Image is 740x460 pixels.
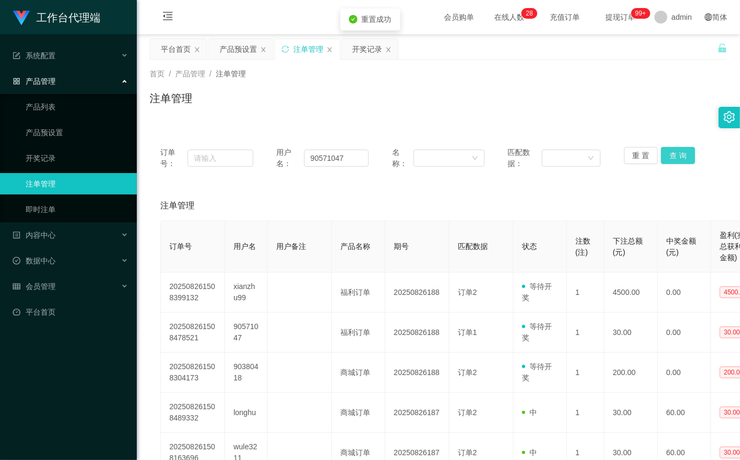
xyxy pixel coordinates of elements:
td: 90380418 [225,353,268,393]
td: 202508261508399132 [161,272,225,313]
td: 0.00 [658,353,711,393]
td: 1 [567,272,604,313]
span: / [169,69,171,78]
span: 中 [522,448,537,457]
span: 系统配置 [13,51,56,60]
span: 用户名 [233,242,256,251]
input: 请输入 [304,150,369,167]
td: 60.00 [658,393,711,433]
span: 在线人数 [489,13,529,21]
span: 内容中心 [13,231,56,239]
span: 订单2 [458,448,477,457]
td: 4500.00 [604,272,658,313]
td: 福利订单 [332,272,385,313]
sup: 28 [521,8,537,19]
h1: 工作台代理端 [36,1,100,35]
td: 200.00 [604,353,658,393]
i: 图标: close [194,46,200,53]
td: 20250826188 [385,313,449,353]
span: 状态 [522,242,537,251]
img: logo.9652507e.png [13,11,30,26]
span: 数据中心 [13,256,56,265]
i: 图标: form [13,52,20,59]
div: 注单管理 [293,39,323,59]
span: 会员管理 [13,282,56,291]
span: 名称： [392,147,414,169]
i: 图标: setting [723,111,735,123]
span: 提现订单 [600,13,641,21]
td: 30.00 [604,313,658,353]
span: 期号 [394,242,409,251]
span: 等待开奖 [522,282,552,302]
button: 重 置 [624,147,658,164]
a: 图标: dashboard平台首页 [13,301,128,323]
span: / [209,69,212,78]
span: 用户备注 [276,242,306,251]
i: 图标: down [588,155,594,162]
td: 福利订单 [332,313,385,353]
a: 产品列表 [26,96,128,118]
i: 图标: profile [13,231,20,239]
i: 图标: appstore-o [13,77,20,85]
a: 产品预设置 [26,122,128,143]
td: longhu [225,393,268,433]
span: 等待开奖 [522,362,552,382]
i: 图标: unlock [718,43,727,53]
a: 即时注单 [26,199,128,220]
span: 等待开奖 [522,322,552,342]
i: 图标: sync [282,45,289,53]
td: 1 [567,393,604,433]
span: 注数(注) [575,237,590,256]
span: 中 [522,408,537,417]
span: 订单1 [458,328,477,337]
i: 图标: table [13,283,20,290]
td: 30.00 [604,393,658,433]
td: 0.00 [658,272,711,313]
td: 90571047 [225,313,268,353]
span: 下注总额(元) [613,237,643,256]
i: 图标: menu-fold [150,1,186,35]
span: 产品管理 [175,69,205,78]
a: 工作台代理端 [13,13,100,21]
td: 商城订单 [332,393,385,433]
span: 重置成功 [362,15,392,24]
span: 匹配数据 [458,242,488,251]
span: 订单号： [160,147,188,169]
td: 1 [567,353,604,393]
td: 商城订单 [332,353,385,393]
span: 产品名称 [340,242,370,251]
td: 1 [567,313,604,353]
i: 图标: close [385,46,392,53]
sup: 972 [631,8,650,19]
td: 20250826188 [385,353,449,393]
i: 图标: close [260,46,267,53]
td: 202508261508304173 [161,353,225,393]
td: 20250826188 [385,272,449,313]
i: icon: check-circle [349,15,357,24]
span: 订单2 [458,288,477,297]
div: 产品预设置 [220,39,257,59]
td: xianzhu99 [225,272,268,313]
button: 查 询 [661,147,695,164]
span: 注单管理 [160,199,194,212]
td: 202508261508489332 [161,393,225,433]
input: 请输入 [188,150,253,167]
h1: 注单管理 [150,90,192,106]
a: 注单管理 [26,173,128,194]
span: 用户名： [276,147,304,169]
td: 202508261508478521 [161,313,225,353]
span: 首页 [150,69,165,78]
i: 图标: close [326,46,333,53]
span: 中奖金额(元) [666,237,696,256]
i: 图标: global [705,13,712,21]
i: 图标: check-circle-o [13,257,20,264]
span: 充值订单 [544,13,585,21]
div: 平台首页 [161,39,191,59]
p: 2 [526,8,529,19]
span: 产品管理 [13,77,56,85]
div: 开奖记录 [352,39,382,59]
span: 订单2 [458,368,477,377]
td: 0.00 [658,313,711,353]
a: 开奖记录 [26,147,128,169]
td: 20250826187 [385,393,449,433]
